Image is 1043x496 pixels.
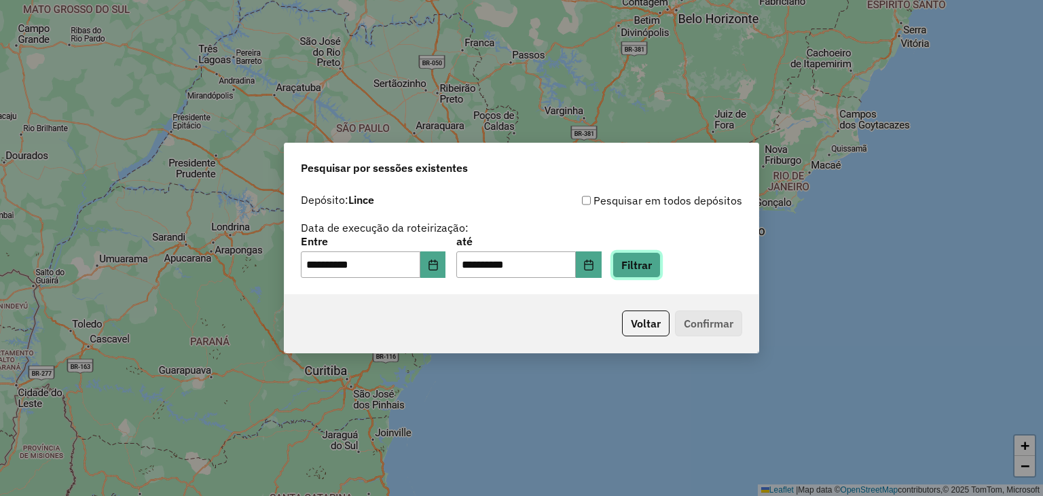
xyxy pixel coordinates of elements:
[612,252,661,278] button: Filtrar
[521,192,742,209] div: Pesquisar em todos depósitos
[456,233,601,249] label: até
[301,192,374,208] label: Depósito:
[301,219,469,236] label: Data de execução da roteirização:
[301,233,445,249] label: Entre
[622,311,670,336] button: Voltar
[348,193,374,207] strong: Lince
[576,251,602,279] button: Choose Date
[301,160,468,176] span: Pesquisar por sessões existentes
[420,251,446,279] button: Choose Date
